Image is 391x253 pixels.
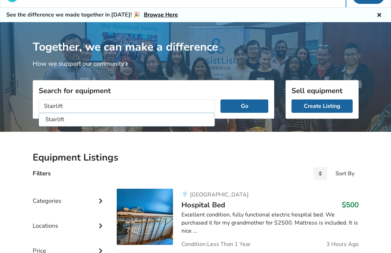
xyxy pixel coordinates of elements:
img: bedroom equipment-hospital bed [117,189,173,245]
div: Locations [33,208,106,233]
span: Condition: Less Than 1 Year [181,241,251,247]
h4: Filters [33,169,51,177]
div: Categories [33,183,106,208]
a: How we support our community [33,59,131,68]
button: Go [220,99,268,113]
span: [GEOGRAPHIC_DATA] [190,191,249,199]
a: bedroom equipment-hospital bed[GEOGRAPHIC_DATA]Hospital Bed$500Excellent condition, fully functio... [117,189,358,253]
span: 3 Hours Ago [326,241,359,247]
a: Browse Here [144,11,178,19]
h1: Together, we can make a difference [33,22,359,54]
span: Hospital Bed [181,200,225,210]
div: Sort By [335,171,354,176]
input: I am looking for... [39,99,215,113]
div: Excellent condition, fully functional electric hospital bed. We purchased it for my grandmother f... [181,211,358,235]
h3: Search for equipment [39,86,268,95]
li: Stairlift [40,114,213,125]
h3: $500 [342,200,359,209]
a: Create Listing [291,99,353,113]
h3: Sell equipment [291,86,353,95]
h2: Equipment Listings [33,151,359,164]
h5: See the difference we made together in [DATE]! 🎉 [6,11,178,19]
